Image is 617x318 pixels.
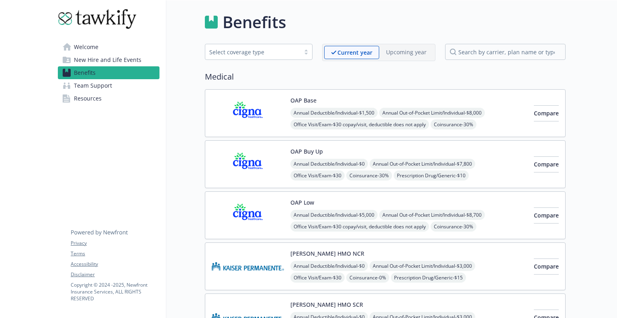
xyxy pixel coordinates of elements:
[379,46,433,59] span: Upcoming year
[337,48,372,57] p: Current year
[74,92,102,105] span: Resources
[391,273,466,283] span: Prescription Drug/Generic - $15
[290,300,363,309] button: [PERSON_NAME] HMO SCR
[534,105,559,121] button: Compare
[379,210,485,220] span: Annual Out-of-Pocket Limit/Individual - $8,700
[71,240,159,247] a: Privacy
[534,207,559,224] button: Compare
[290,170,345,181] span: Office Visit/Exam - $30
[223,10,286,34] h1: Benefits
[58,92,159,105] a: Resources
[58,79,159,92] a: Team Support
[290,273,345,283] span: Office Visit/Exam - $30
[205,71,566,83] h2: Medical
[212,147,284,181] img: CIGNA carrier logo
[209,48,296,56] div: Select coverage type
[71,271,159,278] a: Disclaimer
[534,160,559,168] span: Compare
[212,249,284,283] img: Kaiser Permanente Insurance Company carrier logo
[290,249,364,258] button: [PERSON_NAME] HMO NCR
[386,48,427,56] p: Upcoming year
[290,147,323,156] button: OAP Buy Up
[58,53,159,66] a: New Hire and Life Events
[346,170,392,181] span: Coinsurance - 30%
[74,53,141,66] span: New Hire and Life Events
[534,211,559,219] span: Compare
[534,259,559,275] button: Compare
[71,250,159,257] a: Terms
[212,198,284,232] img: CIGNA carrier logo
[534,263,559,270] span: Compare
[370,159,475,169] span: Annual Out-of-Pocket Limit/Individual - $7,800
[290,119,429,129] span: Office Visit/Exam - $30 copay/visit, deductible does not apply
[290,159,368,169] span: Annual Deductible/Individual - $0
[290,198,314,207] button: OAP Low
[58,41,159,53] a: Welcome
[290,222,429,232] span: Office Visit/Exam - $30 copay/visit, deductible does not apply
[58,66,159,79] a: Benefits
[346,273,389,283] span: Coinsurance - 0%
[212,96,284,130] img: CIGNA carrier logo
[534,156,559,172] button: Compare
[71,261,159,268] a: Accessibility
[290,261,368,271] span: Annual Deductible/Individual - $0
[431,222,476,232] span: Coinsurance - 30%
[370,261,475,271] span: Annual Out-of-Pocket Limit/Individual - $3,000
[431,119,476,129] span: Coinsurance - 30%
[290,210,378,220] span: Annual Deductible/Individual - $5,000
[394,170,469,181] span: Prescription Drug/Generic - $10
[290,96,317,105] button: OAP Base
[534,109,559,117] span: Compare
[74,41,98,53] span: Welcome
[71,281,159,302] p: Copyright © 2024 - 2025 , Newfront Insurance Services, ALL RIGHTS RESERVED
[445,44,566,60] input: search by carrier, plan name or type
[290,108,378,118] span: Annual Deductible/Individual - $1,500
[74,66,96,79] span: Benefits
[74,79,112,92] span: Team Support
[379,108,485,118] span: Annual Out-of-Pocket Limit/Individual - $8,000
